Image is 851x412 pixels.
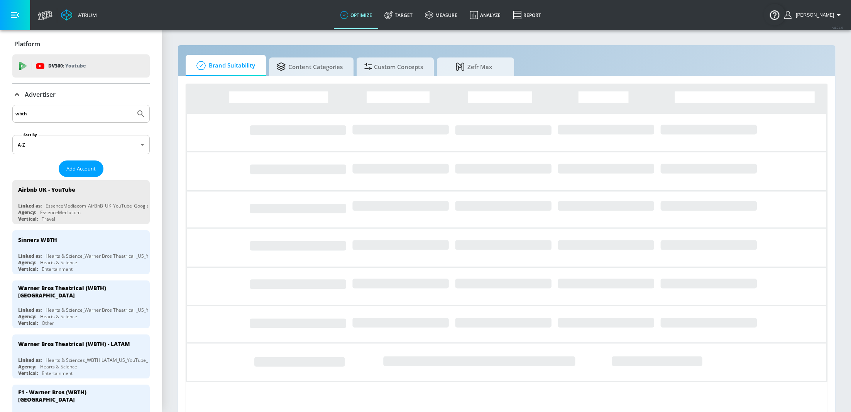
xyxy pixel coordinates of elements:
div: Vertical: [18,370,38,377]
div: Hearts & Science [40,313,77,320]
span: Brand Suitability [193,56,255,75]
div: Sinners WBTH [18,236,57,243]
div: Warner Bros Theatrical (WBTH) - LATAM [18,340,130,348]
div: Hearts & Science_Warner Bros Theatrical _US_YouTube_GoogleAds [46,253,190,259]
div: Airbnb UK - YouTube [18,186,75,193]
a: Target [378,1,419,29]
span: Content Categories [277,57,343,76]
div: Hearts & Science [40,259,77,266]
div: Warner Bros Theatrical (WBTH) - LATAMLinked as:Hearts & Sciences_WBTH LATAM_US_YouTube_GoogleAdsA... [12,334,150,378]
div: Agency: [18,313,36,320]
div: Hearts & Sciences_WBTH LATAM_US_YouTube_GoogleAds [46,357,171,363]
div: Entertainment [42,370,73,377]
p: Youtube [65,62,86,70]
div: Hearts & Science [40,363,77,370]
span: v 4.24.0 [832,25,843,30]
div: Agency: [18,363,36,370]
a: optimize [334,1,378,29]
span: Add Account [66,164,96,173]
a: Report [507,1,547,29]
p: Advertiser [25,90,56,99]
div: Vertical: [18,320,38,326]
div: Linked as: [18,203,42,209]
div: DV360: Youtube [12,54,150,78]
p: Platform [14,40,40,48]
div: Warner Bros Theatrical (WBTH) [GEOGRAPHIC_DATA]Linked as:Hearts & Science_Warner Bros Theatrical ... [12,280,150,328]
a: Analyze [464,1,507,29]
div: Linked as: [18,253,42,259]
div: Entertainment [42,266,73,272]
button: Add Account [59,160,103,177]
div: Vertical: [18,266,38,272]
p: DV360: [48,62,86,70]
div: Sinners WBTHLinked as:Hearts & Science_Warner Bros Theatrical _US_YouTube_GoogleAdsAgency:Hearts ... [12,230,150,274]
button: Open Resource Center [764,4,785,25]
div: EssenceMediacom [40,209,81,216]
button: Submit Search [132,105,149,122]
div: Other [42,320,54,326]
div: Agency: [18,259,36,266]
a: measure [419,1,464,29]
div: Airbnb UK - YouTubeLinked as:EssenceMediacom_AirBnB_UK_YouTube_GoogleAdsAgency:EssenceMediacomVer... [12,180,150,224]
span: login as: stephanie.wolklin@zefr.com [793,12,834,18]
div: Platform [12,33,150,55]
div: Vertical: [18,216,38,222]
div: Warner Bros Theatrical (WBTH) [GEOGRAPHIC_DATA] [18,284,137,299]
div: Hearts & Science_Warner Bros Theatrical _US_YouTube_GoogleAds [46,307,190,313]
div: Travel [42,216,55,222]
label: Sort By [22,132,39,137]
div: Linked as: [18,357,42,363]
div: Linked as: [18,307,42,313]
div: Agency: [18,209,36,216]
span: Zefr Max [445,57,503,76]
div: EssenceMediacom_AirBnB_UK_YouTube_GoogleAds [46,203,157,209]
div: F1 - Warner Bros (WBTH) [GEOGRAPHIC_DATA] [18,388,137,403]
a: Atrium [61,9,97,21]
div: Atrium [75,12,97,19]
span: Custom Concepts [364,57,423,76]
div: A-Z [12,135,150,154]
div: Advertiser [12,84,150,105]
input: Search by name [15,109,132,119]
button: [PERSON_NAME] [784,10,843,20]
